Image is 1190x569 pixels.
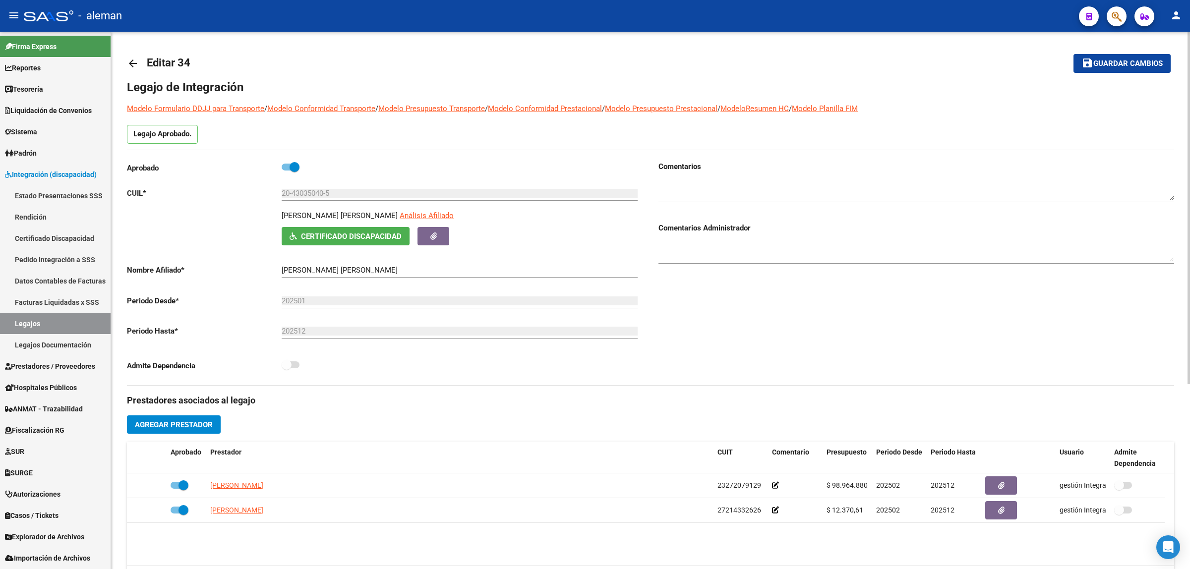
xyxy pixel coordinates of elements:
a: ModeloResumen HC [720,104,789,113]
mat-icon: menu [8,9,20,21]
datatable-header-cell: Presupuesto [823,442,872,474]
datatable-header-cell: Usuario [1056,442,1110,474]
span: $ 98.964.880,00 [827,481,877,489]
h3: Prestadores asociados al legajo [127,394,1174,407]
span: gestión Integración [DATE] [1060,481,1144,489]
datatable-header-cell: Periodo Desde [872,442,927,474]
span: 202512 [931,481,954,489]
button: Guardar cambios [1073,54,1171,72]
p: Aprobado [127,163,282,173]
span: 202502 [876,506,900,514]
span: Autorizaciones [5,489,60,500]
p: Nombre Afiliado [127,265,282,276]
span: Aprobado [171,448,201,456]
span: [PERSON_NAME] [210,481,263,489]
span: Explorador de Archivos [5,531,84,542]
span: Prestadores / Proveedores [5,361,95,372]
h1: Legajo de Integración [127,79,1174,95]
span: - aleman [78,5,122,27]
a: Modelo Presupuesto Transporte [378,104,485,113]
a: Modelo Formulario DDJJ para Transporte [127,104,264,113]
span: gestión Integración [DATE] [1060,506,1144,514]
span: Tesorería [5,84,43,95]
datatable-header-cell: Periodo Hasta [927,442,981,474]
span: 27214332626 [717,506,761,514]
span: SURGE [5,467,33,478]
datatable-header-cell: Prestador [206,442,714,474]
span: Hospitales Públicos [5,382,77,393]
datatable-header-cell: CUIT [714,442,768,474]
span: Sistema [5,126,37,137]
h3: Comentarios Administrador [658,223,1174,233]
span: [PERSON_NAME] [210,506,263,514]
span: Agregar Prestador [135,420,213,429]
span: Firma Express [5,41,57,52]
span: Editar 34 [147,57,190,69]
button: Agregar Prestador [127,415,221,434]
mat-icon: save [1081,57,1093,69]
span: Periodo Desde [876,448,922,456]
a: Modelo Conformidad Transporte [267,104,375,113]
p: Periodo Desde [127,295,282,306]
a: Modelo Presupuesto Prestacional [605,104,717,113]
mat-icon: arrow_back [127,57,139,69]
h3: Comentarios [658,161,1174,172]
span: Liquidación de Convenios [5,105,92,116]
span: 202512 [931,506,954,514]
p: Legajo Aprobado. [127,125,198,144]
span: ANMAT - Trazabilidad [5,403,83,414]
span: Certificado Discapacidad [301,232,402,241]
span: Importación de Archivos [5,553,90,564]
datatable-header-cell: Admite Dependencia [1110,442,1165,474]
span: Padrón [5,148,37,159]
span: Periodo Hasta [931,448,976,456]
span: Fiscalización RG [5,425,64,436]
span: Reportes [5,62,41,73]
span: Análisis Afiliado [400,211,454,220]
span: Comentario [772,448,809,456]
span: $ 12.370,61 [827,506,863,514]
span: Admite Dependencia [1114,448,1156,467]
datatable-header-cell: Aprobado [167,442,206,474]
p: Admite Dependencia [127,360,282,371]
p: [PERSON_NAME] [PERSON_NAME] [282,210,398,221]
a: Modelo Planilla FIM [792,104,858,113]
p: Periodo Hasta [127,326,282,337]
span: Usuario [1060,448,1084,456]
mat-icon: person [1170,9,1182,21]
span: Guardar cambios [1093,59,1163,68]
span: 202502 [876,481,900,489]
span: Presupuesto [827,448,867,456]
span: Prestador [210,448,241,456]
span: Integración (discapacidad) [5,169,97,180]
button: Certificado Discapacidad [282,227,410,245]
span: SUR [5,446,24,457]
span: 23272079129 [717,481,761,489]
span: Casos / Tickets [5,510,59,521]
datatable-header-cell: Comentario [768,442,823,474]
p: CUIL [127,188,282,199]
div: Open Intercom Messenger [1156,535,1180,559]
span: CUIT [717,448,733,456]
a: Modelo Conformidad Prestacional [488,104,602,113]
